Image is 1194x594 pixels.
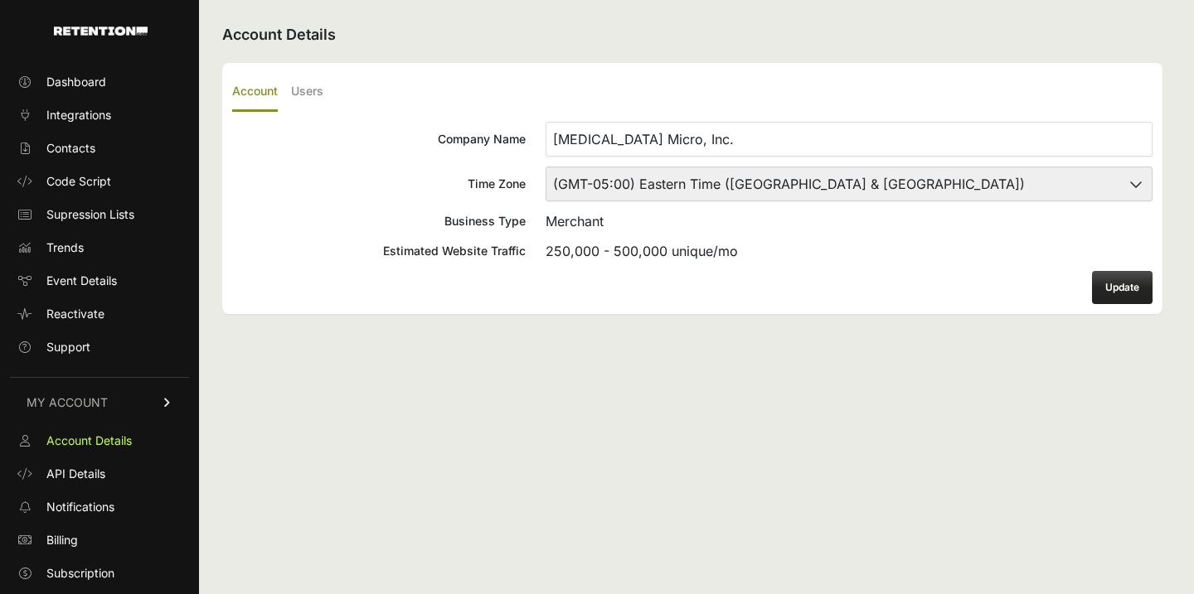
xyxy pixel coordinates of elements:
[10,560,189,587] a: Subscription
[10,427,189,454] a: Account Details
[46,173,111,190] span: Code Script
[10,268,189,294] a: Event Details
[10,527,189,553] a: Billing
[46,206,134,223] span: Supression Lists
[27,394,108,411] span: MY ACCOUNT
[46,565,114,582] span: Subscription
[10,102,189,128] a: Integrations
[232,213,526,229] div: Business Type
[546,211,1153,231] div: Merchant
[46,306,104,322] span: Reactivate
[46,140,95,157] span: Contacts
[54,27,148,36] img: Retention.com
[46,339,90,355] span: Support
[10,334,189,360] a: Support
[232,73,278,112] label: Account
[222,23,1162,46] h2: Account Details
[10,301,189,327] a: Reactivate
[546,241,1153,261] div: 250,000 - 500,000 unique/mo
[232,243,526,259] div: Estimated Website Traffic
[46,107,111,123] span: Integrations
[46,74,106,90] span: Dashboard
[10,377,189,427] a: MY ACCOUNT
[46,273,117,289] span: Event Details
[10,168,189,195] a: Code Script
[546,167,1153,201] select: Time Zone
[46,466,105,482] span: API Details
[10,494,189,520] a: Notifications
[10,135,189,162] a: Contacts
[46,499,114,515] span: Notifications
[291,73,323,112] label: Users
[10,69,189,95] a: Dashboard
[10,201,189,228] a: Supression Lists
[46,239,84,256] span: Trends
[232,176,526,192] div: Time Zone
[546,122,1153,157] input: Company Name
[46,432,132,449] span: Account Details
[10,234,189,261] a: Trends
[232,131,526,147] div: Company Name
[10,461,189,487] a: API Details
[1092,271,1153,304] button: Update
[46,532,78,548] span: Billing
